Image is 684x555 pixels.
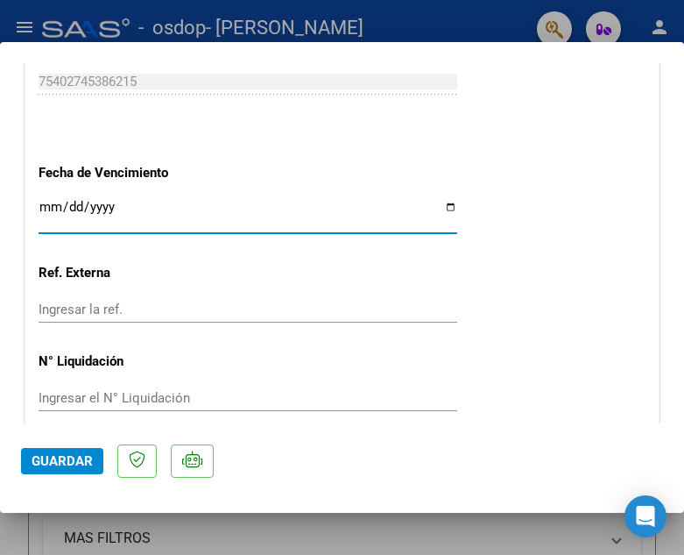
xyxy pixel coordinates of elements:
span: Guardar [32,453,93,469]
p: Ref. Externa [39,263,221,283]
div: Open Intercom Messenger [624,495,666,537]
button: Guardar [21,448,103,474]
p: Fecha de Vencimiento [39,163,221,183]
p: N° Liquidación [39,352,221,372]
